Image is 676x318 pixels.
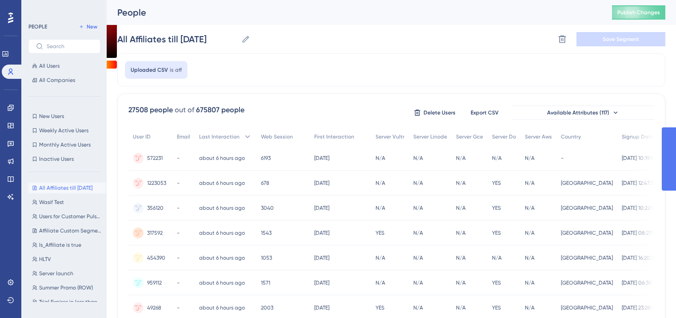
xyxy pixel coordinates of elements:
span: 6193 [261,155,271,162]
span: 3040 [261,204,274,212]
span: N/A [413,204,423,212]
span: User ID [133,133,151,140]
span: 1543 [261,229,272,236]
time: [DATE] [314,230,329,236]
button: Export CSV [462,106,507,120]
span: N/A [376,279,385,286]
button: Weekly Active Users [28,125,100,136]
span: Signup Date [622,133,654,140]
span: Delete Users [424,109,456,116]
span: 2003 [261,304,273,311]
span: YES [492,204,501,212]
time: about 6 hours ago [199,280,245,286]
div: out of [175,105,194,115]
time: about 6 hours ago [199,155,245,161]
span: Web Session [261,133,293,140]
span: 572231 [147,155,163,162]
button: HLTV [28,254,106,265]
span: N/A [525,179,535,187]
button: Is_Affiliate is true [28,240,106,250]
span: N/A [492,155,502,162]
span: N/A [456,179,466,187]
span: [GEOGRAPHIC_DATA] [561,229,613,236]
span: All Users [39,62,60,69]
span: YES [376,304,384,311]
span: [DATE] 10:22:02 [622,204,658,212]
span: N/A [525,229,535,236]
span: 678 [261,179,269,187]
span: is [170,66,173,73]
span: [GEOGRAPHIC_DATA] [561,204,613,212]
button: Summer Promo (ROW) [28,282,106,293]
button: New Users [28,111,100,122]
span: Affiliate Custom Segment to exclude [39,227,102,234]
span: - [561,155,564,162]
span: Last Interaction [199,133,240,140]
span: - [177,204,180,212]
span: N/A [456,304,466,311]
span: Server Gce [456,133,483,140]
span: Server launch [39,270,73,277]
span: 49268 [147,304,161,311]
button: Available Attributes (117) [512,106,654,120]
span: - [177,304,180,311]
span: Summer Promo (ROW) [39,284,93,291]
span: Save Segment [603,36,639,43]
span: - [177,254,180,261]
span: Users for Customer Pulse Survey 2025 [39,213,102,220]
input: Segment Name [117,33,238,45]
span: N/A [376,179,385,187]
span: [DATE] 23:28:46 [622,304,658,311]
span: Email [177,133,190,140]
time: [DATE] [314,205,329,211]
time: about 6 hours ago [199,205,245,211]
time: [DATE] [314,255,329,261]
span: 1571 [261,279,270,286]
input: Search [47,43,93,49]
span: Inactive Users [39,155,74,163]
span: [DATE] 06:39:33 [622,279,658,286]
span: Server Do [492,133,516,140]
span: N/A [492,254,502,261]
span: - [177,179,180,187]
span: 317592 [147,229,163,236]
span: All Affiliates till [DATE] [39,184,92,192]
span: New [87,23,97,30]
span: New Users [39,113,64,120]
span: N/A [456,204,466,212]
span: N/A [525,304,535,311]
span: N/A [413,179,423,187]
span: N/A [376,155,385,162]
time: about 6 hours ago [199,255,245,261]
span: [DATE] 16:20:23 [622,254,657,261]
time: [DATE] [314,180,329,186]
span: [GEOGRAPHIC_DATA] [561,304,613,311]
span: N/A [525,155,535,162]
span: [GEOGRAPHIC_DATA] [561,179,613,187]
span: Available Attributes (117) [547,109,609,116]
span: N/A [456,229,466,236]
span: Wasif Test [39,199,64,206]
div: 27508 people [128,105,173,115]
span: 959112 [147,279,162,286]
span: - [177,155,180,162]
span: N/A [376,204,385,212]
span: Server Linode [413,133,447,140]
time: [DATE] [314,305,329,311]
span: YES [492,179,501,187]
time: about 6 hours ago [199,230,245,236]
span: 356120 [147,204,164,212]
span: Country [561,133,581,140]
span: aff [175,66,182,73]
span: Export CSV [471,109,499,116]
button: Monthly Active Users [28,139,100,150]
span: All Companies [39,77,75,84]
span: [DATE] 10:19:51 [622,155,656,162]
span: Is_Affiliate is true [39,241,81,249]
button: All Users [28,61,100,71]
button: Inactive Users [28,154,100,164]
time: about 6 hours ago [199,305,245,311]
span: Trial Expires in less than 48hrs [39,298,102,306]
time: [DATE] [314,280,329,286]
span: Publish Changes [617,9,660,16]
